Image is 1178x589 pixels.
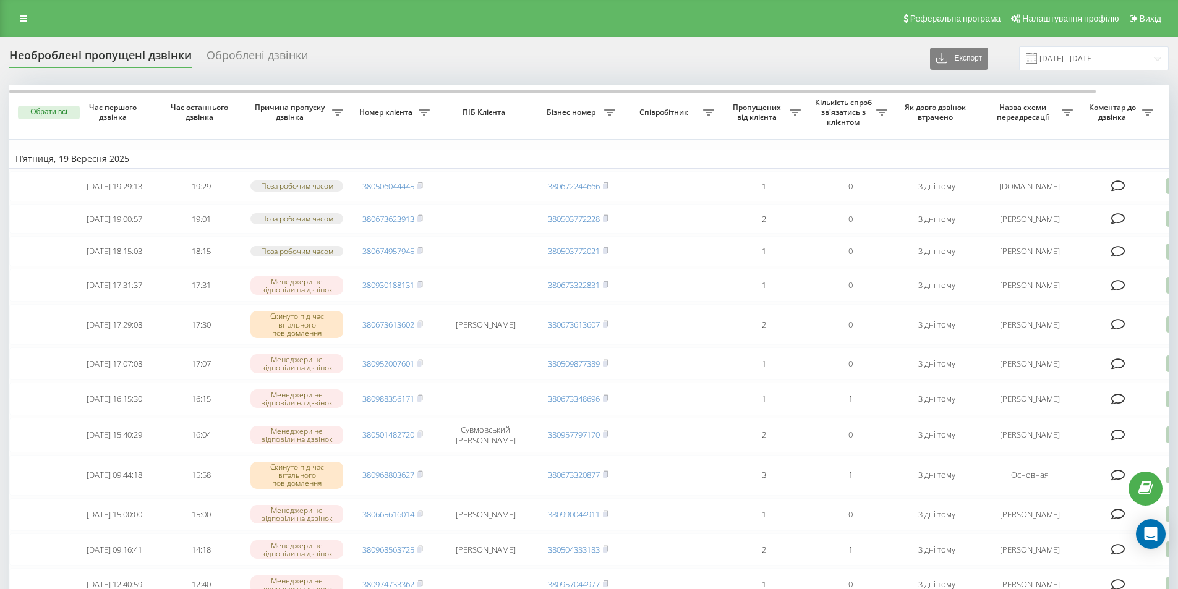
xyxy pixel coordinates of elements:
[720,171,807,201] td: 1
[548,213,600,224] a: 380503772228
[548,245,600,256] a: 380503772021
[807,347,894,380] td: 0
[446,108,524,117] span: ПІБ Клієнта
[71,533,158,566] td: [DATE] 09:16:41
[81,103,148,122] span: Час першого дзвінка
[436,533,535,566] td: [PERSON_NAME]
[910,14,1001,23] span: Реферальна програма
[894,498,980,531] td: 3 дні тому
[980,498,1079,531] td: [PERSON_NAME]
[158,269,244,302] td: 17:31
[548,393,600,404] a: 380673348696
[1140,14,1161,23] span: Вихід
[71,304,158,345] td: [DATE] 17:29:08
[362,469,414,480] a: 380968803627
[158,236,244,266] td: 18:15
[158,204,244,234] td: 19:01
[356,108,419,117] span: Номер клієнта
[436,498,535,531] td: [PERSON_NAME]
[71,269,158,302] td: [DATE] 17:31:37
[628,108,703,117] span: Співробітник
[813,98,876,127] span: Кількість спроб зв'язатись з клієнтом
[720,236,807,266] td: 1
[158,455,244,496] td: 15:58
[980,533,1079,566] td: [PERSON_NAME]
[1136,519,1166,549] div: Open Intercom Messenger
[894,204,980,234] td: 3 дні тому
[727,103,790,122] span: Пропущених від клієнта
[980,304,1079,345] td: [PERSON_NAME]
[362,429,414,440] a: 380501482720
[168,103,234,122] span: Час останнього дзвінка
[548,509,600,520] a: 380990044911
[158,383,244,415] td: 16:15
[1085,103,1142,122] span: Коментар до дзвінка
[158,347,244,380] td: 17:07
[980,455,1079,496] td: Основная
[250,354,343,373] div: Менеджери не відповіли на дзвінок
[250,311,343,338] div: Скинуто під час вітального повідомлення
[362,358,414,369] a: 380952007601
[362,279,414,290] a: 380930188131
[720,269,807,302] td: 1
[250,462,343,489] div: Скинуто під час вітального повідомлення
[250,103,332,122] span: Причина пропуску дзвінка
[548,358,600,369] a: 380509877389
[436,418,535,452] td: Сувмовський [PERSON_NAME]
[894,304,980,345] td: 3 дні тому
[720,204,807,234] td: 2
[158,304,244,345] td: 17:30
[71,236,158,266] td: [DATE] 18:15:03
[807,269,894,302] td: 0
[158,171,244,201] td: 19:29
[250,505,343,523] div: Менеджери не відповіли на дзвінок
[894,347,980,380] td: 3 дні тому
[548,279,600,290] a: 380673322831
[207,49,308,68] div: Оброблені дзвінки
[986,103,1062,122] span: Назва схеми переадресації
[362,544,414,555] a: 380968563725
[930,48,988,70] button: Експорт
[807,383,894,415] td: 1
[720,347,807,380] td: 1
[980,347,1079,380] td: [PERSON_NAME]
[894,533,980,566] td: 3 дні тому
[158,498,244,531] td: 15:00
[250,540,343,559] div: Менеджери не відповіли на дзвінок
[548,319,600,330] a: 380673613607
[980,171,1079,201] td: [DOMAIN_NAME]
[362,213,414,224] a: 380673623913
[362,509,414,520] a: 380665616014
[362,393,414,404] a: 380988356171
[807,171,894,201] td: 0
[362,180,414,192] a: 380506044445
[250,276,343,295] div: Менеджери не відповіли на дзвінок
[720,383,807,415] td: 1
[894,171,980,201] td: 3 дні тому
[807,236,894,266] td: 0
[720,533,807,566] td: 2
[1022,14,1119,23] span: Налаштування профілю
[894,269,980,302] td: 3 дні тому
[894,236,980,266] td: 3 дні тому
[807,204,894,234] td: 0
[720,455,807,496] td: 3
[71,204,158,234] td: [DATE] 19:00:57
[807,533,894,566] td: 1
[158,418,244,452] td: 16:04
[980,383,1079,415] td: [PERSON_NAME]
[980,418,1079,452] td: [PERSON_NAME]
[71,498,158,531] td: [DATE] 15:00:00
[18,106,80,119] button: Обрати всі
[807,455,894,496] td: 1
[894,418,980,452] td: 3 дні тому
[250,426,343,444] div: Менеджери не відповіли на дзвінок
[807,304,894,345] td: 0
[720,304,807,345] td: 2
[980,204,1079,234] td: [PERSON_NAME]
[71,455,158,496] td: [DATE] 09:44:18
[71,347,158,380] td: [DATE] 17:07:08
[71,171,158,201] td: [DATE] 19:29:13
[71,418,158,452] td: [DATE] 15:40:29
[250,389,343,408] div: Менеджери не відповіли на дзвінок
